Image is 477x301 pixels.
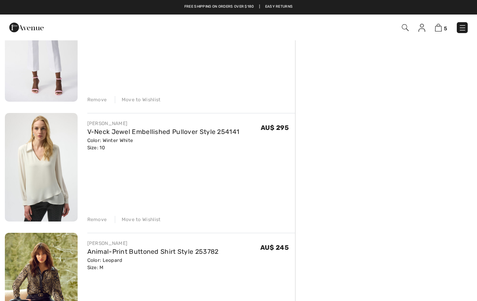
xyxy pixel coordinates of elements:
[259,4,260,10] span: |
[260,244,289,251] span: AU$ 245
[435,24,442,31] img: Shopping Bag
[87,257,219,271] div: Color: Leopard Size: M
[87,120,240,127] div: [PERSON_NAME]
[418,24,425,32] img: My Info
[87,248,219,255] a: Animal-Print Buttoned Shirt Style 253782
[9,19,44,36] img: 1ère Avenue
[87,240,219,247] div: [PERSON_NAME]
[402,24,409,31] img: Search
[115,216,161,223] div: Move to Wishlist
[435,23,447,32] a: 5
[184,4,254,10] a: Free shipping on orders over $180
[87,216,107,223] div: Remove
[87,137,240,151] div: Color: Winter White Size: 10
[265,4,293,10] a: Easy Returns
[5,113,78,222] img: V-Neck Jewel Embellished Pullover Style 254141
[115,96,161,103] div: Move to Wishlist
[458,24,466,32] img: Menu
[87,96,107,103] div: Remove
[87,128,240,136] a: V-Neck Jewel Embellished Pullover Style 254141
[261,124,289,132] span: AU$ 295
[9,23,44,31] a: 1ère Avenue
[444,25,447,31] span: 5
